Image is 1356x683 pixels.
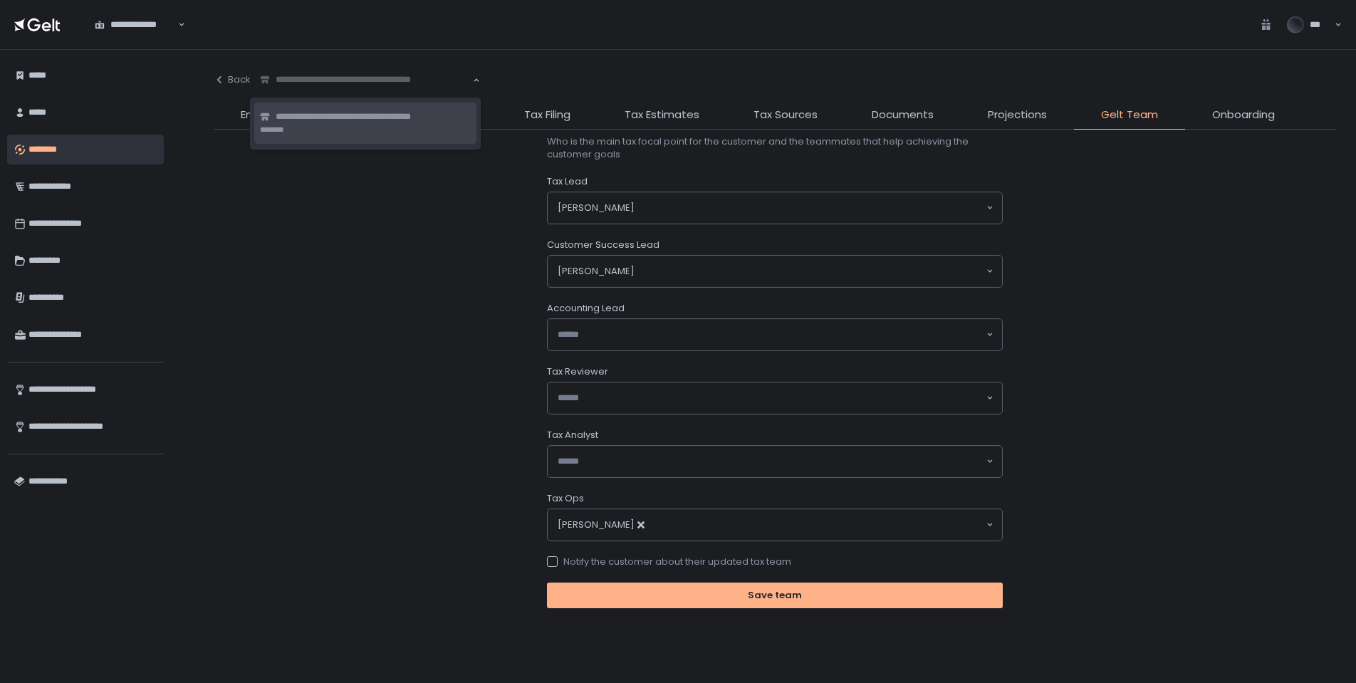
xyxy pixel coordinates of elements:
div: Search for option [548,382,1002,414]
span: Projections [988,107,1047,123]
div: Search for option [548,192,1002,224]
input: Search for option [635,264,985,278]
span: [PERSON_NAME] [558,201,635,215]
span: Who is the main tax focal point for the customer and the teammates that help achieving the custom... [547,135,1003,161]
span: [PERSON_NAME] [558,518,659,532]
button: Back [214,64,251,95]
span: Tax Reviewer [547,365,608,378]
span: Tax Analyst [547,429,598,442]
div: Search for option [548,256,1002,287]
input: Search for option [260,73,471,87]
input: Search for option [558,391,985,405]
span: Accounting Lead [547,302,625,315]
span: Customer Success Lead [547,239,659,251]
span: Entity [241,107,270,123]
span: To-Do [324,107,358,123]
span: Tax Lead [547,175,588,188]
div: Back [214,73,251,86]
div: Search for option [251,64,480,95]
span: Tax Sources [753,107,818,123]
div: Search for option [85,9,185,41]
input: Search for option [659,518,985,532]
button: Save team [547,583,1003,608]
div: Search for option [548,446,1002,477]
span: Tax Ops [547,492,584,505]
span: [PERSON_NAME] [558,264,635,278]
input: Search for option [176,18,177,32]
span: Tax Estimates [625,107,699,123]
div: Save team [748,589,802,602]
input: Search for option [558,454,985,469]
span: Onboarding [1212,107,1275,123]
span: Roadmaps [412,107,470,123]
input: Search for option [558,328,985,342]
button: Deselect Rivka Kalmowicz [637,521,645,528]
span: Gelt Team [1101,107,1158,123]
input: Search for option [635,201,985,215]
div: Search for option [548,319,1002,350]
span: Documents [872,107,934,123]
span: Tax Filing [524,107,570,123]
div: Search for option [548,509,1002,541]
